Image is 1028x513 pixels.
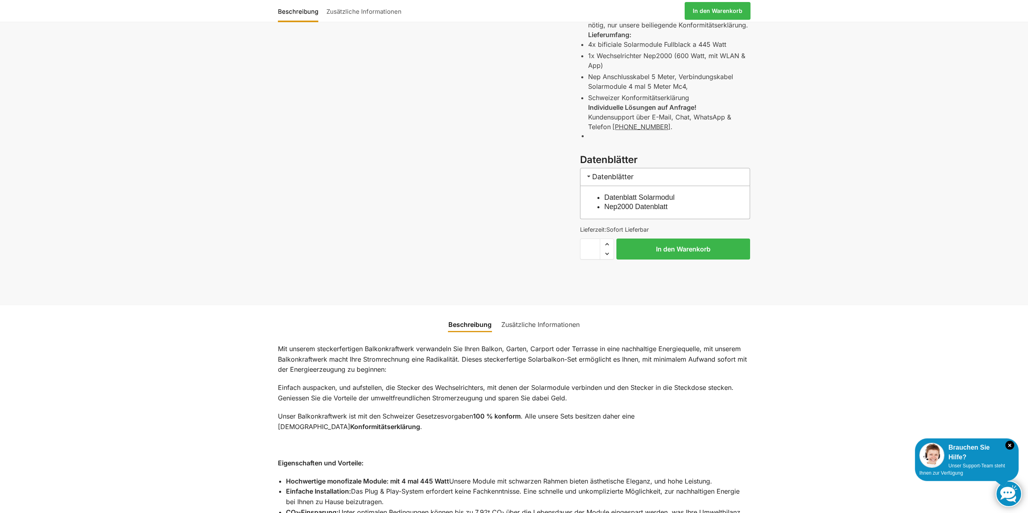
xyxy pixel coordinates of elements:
[580,168,750,186] h3: Datenblätter
[496,315,584,334] a: Zusätzliche Informationen
[1005,441,1014,450] i: Schließen
[588,72,750,91] p: Nep Anschlusskabel 5 Meter, Verbindungskabel Solarmodule 4 mal 5 Meter Mc4,
[278,383,751,403] p: Einfach auspacken, und aufstellen, die Stecker des Wechselrichters, mit denen der Solarmodule ver...
[286,477,449,485] strong: Hochwertige monofizale Module: mit 4 mal 445 Watt
[473,412,521,420] strong: 100 % konform
[588,103,696,111] strong: Individuelle Lösungen auf Anfrage!
[286,486,751,507] li: Das Plug & Play-System erfordert keine Fachkenntnisse. Eine schnelle und unkomplizierte Möglichke...
[612,123,671,131] u: [PHONE_NUMBER]
[278,1,322,21] a: Beschreibung
[588,93,750,103] p: Schweizer Konformitätserklärung
[278,459,364,467] strong: Eigenschaften und Vorteile:
[350,423,420,431] strong: Konformitätserklärung
[278,411,751,432] p: Unser Balkonkraftwerk ist mit den Schweizer Gesetzesvorgaben . Alle unsere Sets besitzen daher ei...
[588,51,750,70] p: 1x Wechselrichter Nep2000 (600 Watt, mit WLAN & App)
[919,443,944,468] img: Customer service
[588,40,750,49] p: 4x bificiale Solarmodule Fullblack a 445 Watt
[580,239,600,260] input: Produktmenge
[578,264,752,287] iframe: Sicherer Rahmen für schnelle Bezahlvorgänge
[588,113,731,131] span: Kundensupport über E-Mail, Chat, WhatsApp & Telefon
[685,2,751,20] a: In den Warenkorb
[286,476,751,487] li: Unsere Module mit schwarzen Rahmen bieten ästhetische Eleganz, und hohe Leistung.
[612,123,673,131] span: .
[588,31,631,39] strong: Lieferumfang:
[919,463,1005,476] span: Unser Support-Team steht Ihnen zur Verfügung
[604,193,675,201] a: Datenblatt Solarmodul
[322,1,406,21] a: Zusätzliche Informationen
[604,203,668,211] a: Nep2000 Datenblatt
[919,443,1014,462] div: Brauchen Sie Hilfe?
[606,226,649,233] span: Sofort Lieferbar
[286,487,351,495] strong: Einfache Installation:
[600,249,614,259] span: Reduce quantity
[616,239,750,260] button: In den Warenkorb
[444,315,496,334] a: Beschreibung
[580,153,750,167] h3: Datenblätter
[580,226,649,233] span: Lieferzeit:
[278,344,751,375] p: Mit unserem steckerfertigen Balkonkraftwerk verwandeln Sie Ihren Balkon, Garten, Carport oder Ter...
[600,239,614,249] span: Increase quantity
